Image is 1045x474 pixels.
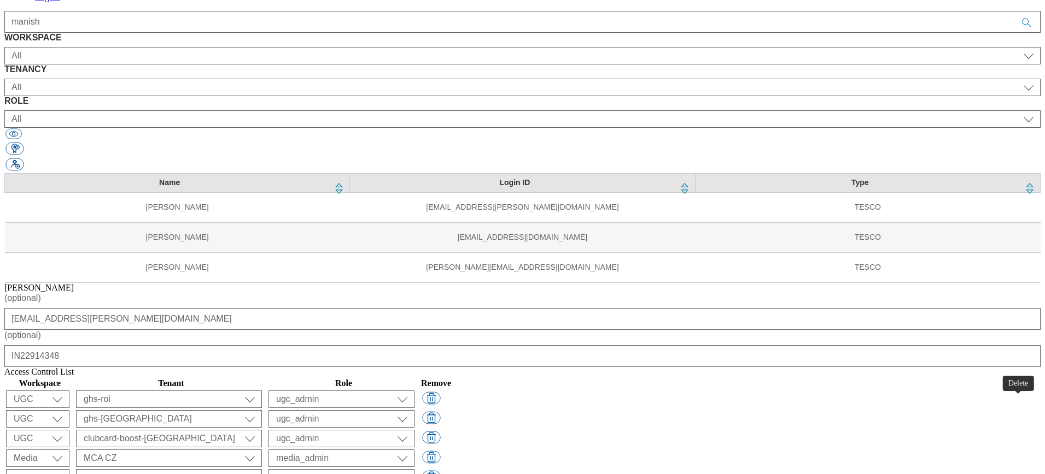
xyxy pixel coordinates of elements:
th: Remove [421,378,452,389]
div: Login ID [357,178,673,188]
div: Name [11,178,328,188]
div: Access Control List [4,367,1041,377]
label: ROLE [4,96,1041,106]
span: ( optional ) [4,293,41,303]
label: TENANCY [4,64,1041,74]
td: [PERSON_NAME] [5,252,350,282]
td: [EMAIL_ADDRESS][DOMAIN_NAME] [350,222,695,252]
input: Accessible label text [4,11,1041,33]
td: TESCO [695,252,1040,282]
td: [PERSON_NAME] [5,192,350,222]
span: [PERSON_NAME] [4,283,74,292]
td: [PERSON_NAME] [5,222,350,252]
th: Role [268,378,419,389]
div: Type [702,178,1018,188]
span: ( optional ) [4,330,41,340]
td: [PERSON_NAME][EMAIL_ADDRESS][DOMAIN_NAME] [350,252,695,282]
input: Employee Number [4,345,1041,367]
input: Employee Email [4,308,1041,330]
td: [EMAIL_ADDRESS][PERSON_NAME][DOMAIN_NAME] [350,192,695,222]
td: TESCO [695,222,1040,252]
td: TESCO [695,192,1040,222]
th: Tenant [75,378,267,389]
label: WORKSPACE [4,33,1041,43]
th: Workspace [5,378,74,389]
